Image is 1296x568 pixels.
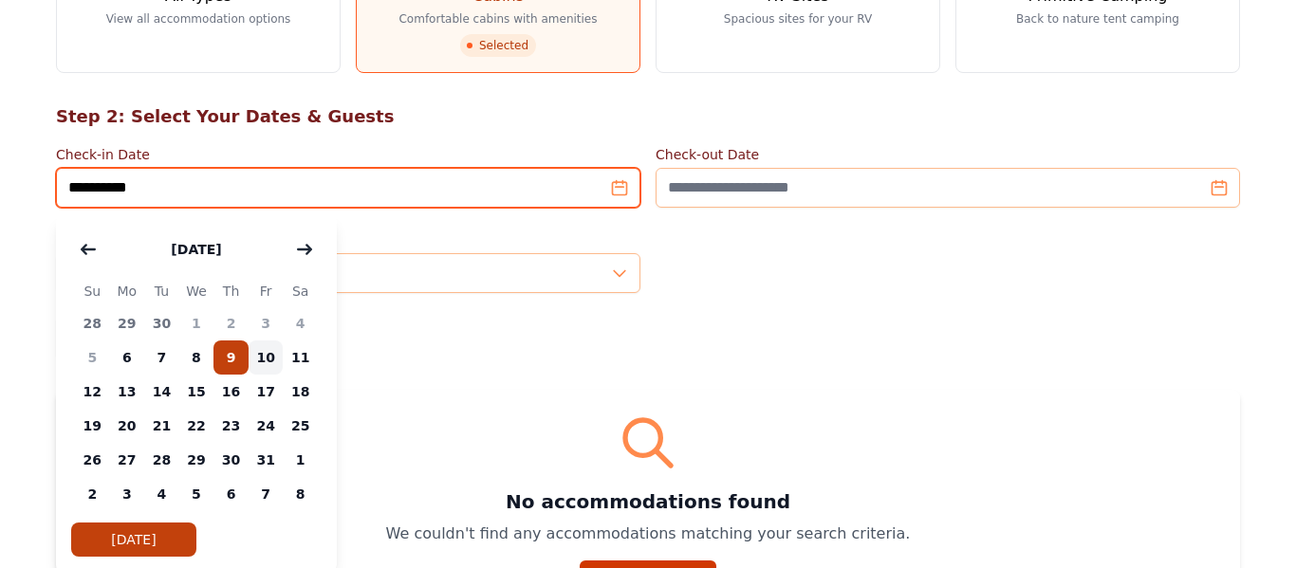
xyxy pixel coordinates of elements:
span: Su [75,280,110,302]
span: We [179,280,214,302]
span: 14 [144,375,179,409]
span: Fr [249,280,284,302]
span: 11 [283,340,318,375]
span: Sa [283,280,318,302]
span: 25 [283,409,318,443]
label: Number of Guests [56,230,640,249]
span: 24 [249,409,284,443]
span: 4 [144,477,179,511]
span: 15 [179,375,214,409]
span: 1 [283,443,318,477]
button: [DATE] [71,522,196,557]
p: Spacious sites for your RV [724,11,872,27]
span: 29 [110,306,145,340]
span: 7 [249,477,284,511]
span: Tu [144,280,179,302]
span: 18 [283,375,318,409]
span: 5 [75,340,110,375]
span: 8 [179,340,214,375]
span: 7 [144,340,179,375]
span: 30 [144,306,179,340]
span: 30 [213,443,249,477]
span: 26 [75,443,110,477]
span: 19 [75,409,110,443]
span: 27 [110,443,145,477]
span: Mo [110,280,145,302]
h2: Step 2: Select Your Dates & Guests [56,103,1240,130]
span: 3 [110,477,145,511]
p: Back to nature tent camping [1016,11,1179,27]
span: 21 [144,409,179,443]
span: 17 [249,375,284,409]
span: 20 [110,409,145,443]
span: 28 [144,443,179,477]
span: 23 [213,409,249,443]
span: 2 [75,477,110,511]
span: Th [213,280,249,302]
p: We couldn't find any accommodations matching your search criteria. [79,522,1217,545]
span: 29 [179,443,214,477]
button: [DATE] [152,230,240,268]
span: 4 [283,306,318,340]
span: 9 [213,340,249,375]
span: 10 [249,340,284,375]
span: Selected [460,34,536,57]
span: 6 [110,340,145,375]
span: 31 [249,443,284,477]
p: Comfortable cabins with amenities [398,11,597,27]
p: View all accommodation options [106,11,291,27]
h3: No accommodations found [79,488,1217,515]
span: 28 [75,306,110,340]
span: 6 [213,477,249,511]
span: 22 [179,409,214,443]
span: 5 [179,477,214,511]
span: 13 [110,375,145,409]
span: 8 [283,477,318,511]
span: 12 [75,375,110,409]
label: Check-out Date [656,145,1240,164]
label: Check-in Date [56,145,640,164]
span: 2 [213,306,249,340]
span: 1 [179,306,214,340]
span: 16 [213,375,249,409]
span: 3 [249,306,284,340]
